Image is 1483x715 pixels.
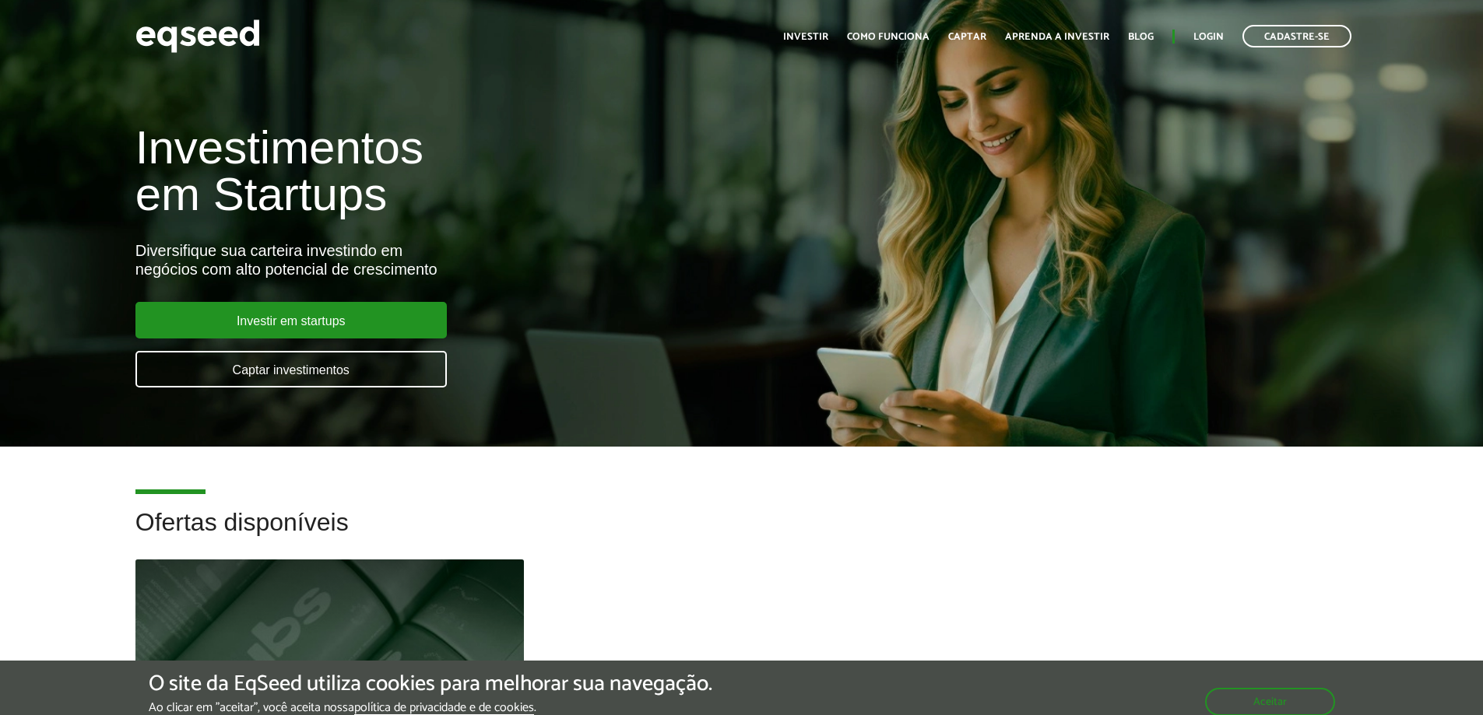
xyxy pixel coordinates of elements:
[149,672,712,696] h5: O site da EqSeed utiliza cookies para melhorar sua navegação.
[135,302,447,338] a: Investir em startups
[847,32,930,42] a: Como funciona
[948,32,986,42] a: Captar
[1193,32,1224,42] a: Login
[354,702,534,715] a: política de privacidade e de cookies
[1005,32,1109,42] a: Aprenda a investir
[149,700,712,715] p: Ao clicar em "aceitar", você aceita nossa .
[135,241,854,279] div: Diversifique sua carteira investindo em negócios com alto potencial de crescimento
[1128,32,1154,42] a: Blog
[135,124,854,218] h1: Investimentos em Startups
[135,16,260,57] img: EqSeed
[135,509,1348,559] h2: Ofertas disponíveis
[135,351,447,387] a: Captar investimentos
[1242,25,1351,47] a: Cadastre-se
[783,32,828,42] a: Investir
